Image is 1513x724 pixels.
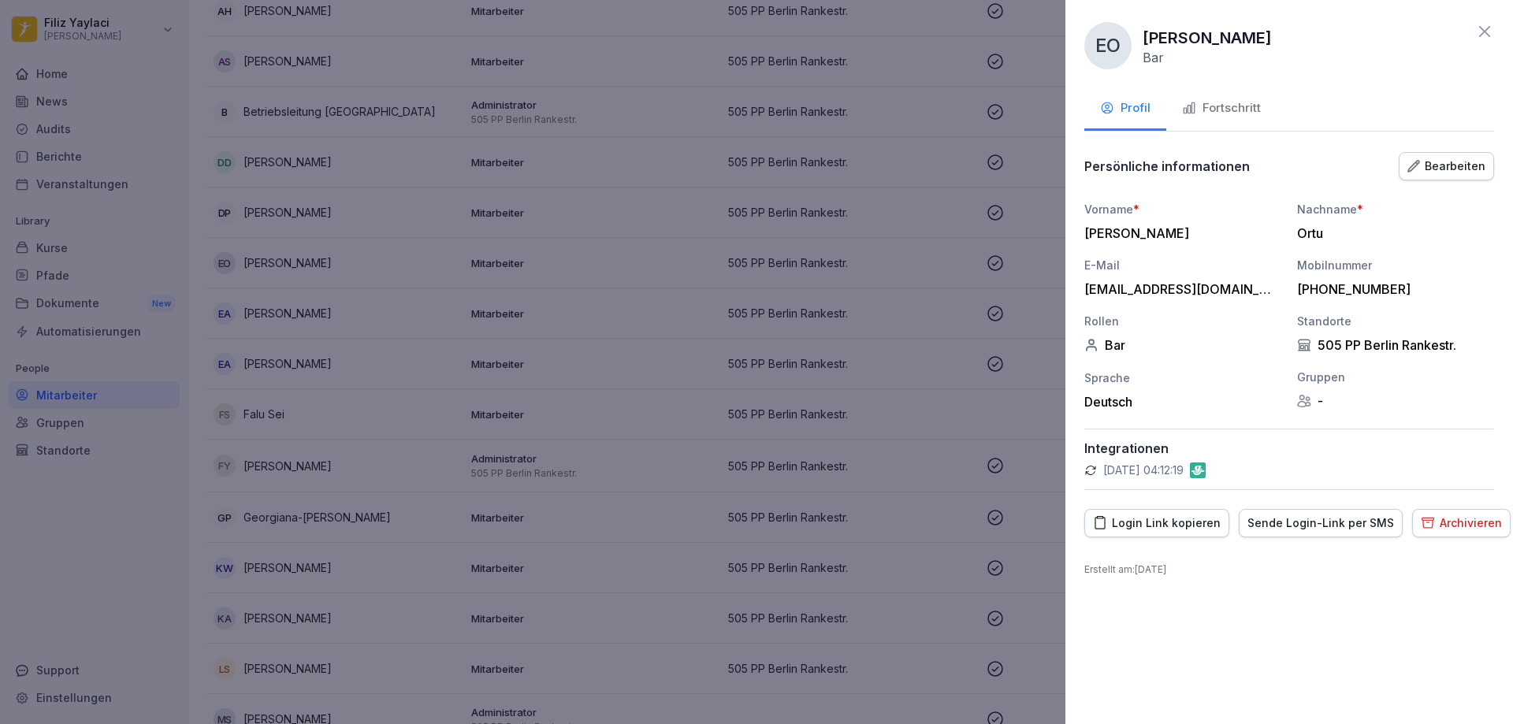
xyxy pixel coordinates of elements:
div: Ortu [1297,225,1486,241]
button: Fortschritt [1166,88,1277,131]
button: Sende Login-Link per SMS [1239,509,1403,537]
div: Bar [1084,337,1281,353]
p: [DATE] 04:12:19 [1103,462,1184,478]
div: Gruppen [1297,369,1494,385]
div: [EMAIL_ADDRESS][DOMAIN_NAME] [1084,281,1273,297]
button: Profil [1084,88,1166,131]
div: Deutsch [1084,394,1281,410]
div: Profil [1100,99,1151,117]
div: Sende Login-Link per SMS [1247,514,1394,532]
p: Persönliche informationen [1084,158,1250,174]
p: Bar [1143,50,1164,65]
div: [PERSON_NAME] [1084,225,1273,241]
p: Erstellt am : [DATE] [1084,562,1494,577]
div: Sprache [1084,369,1281,386]
div: Standorte [1297,313,1494,329]
div: 505 PP Berlin Rankestr. [1297,337,1494,353]
button: Bearbeiten [1399,152,1494,180]
button: Login Link kopieren [1084,509,1229,537]
div: Mobilnummer [1297,257,1494,273]
div: Nachname [1297,201,1494,217]
div: [PHONE_NUMBER] [1297,281,1486,297]
button: Archivieren [1412,509,1511,537]
div: Rollen [1084,313,1281,329]
div: Vorname [1084,201,1281,217]
p: Integrationen [1084,440,1494,456]
div: Fortschritt [1182,99,1261,117]
img: gastromatic.png [1190,462,1206,478]
p: [PERSON_NAME] [1143,26,1272,50]
div: - [1297,393,1494,409]
div: Bearbeiten [1407,158,1485,175]
div: Archivieren [1421,514,1502,532]
div: Login Link kopieren [1093,514,1221,532]
div: EO [1084,22,1132,69]
div: E-Mail [1084,257,1281,273]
